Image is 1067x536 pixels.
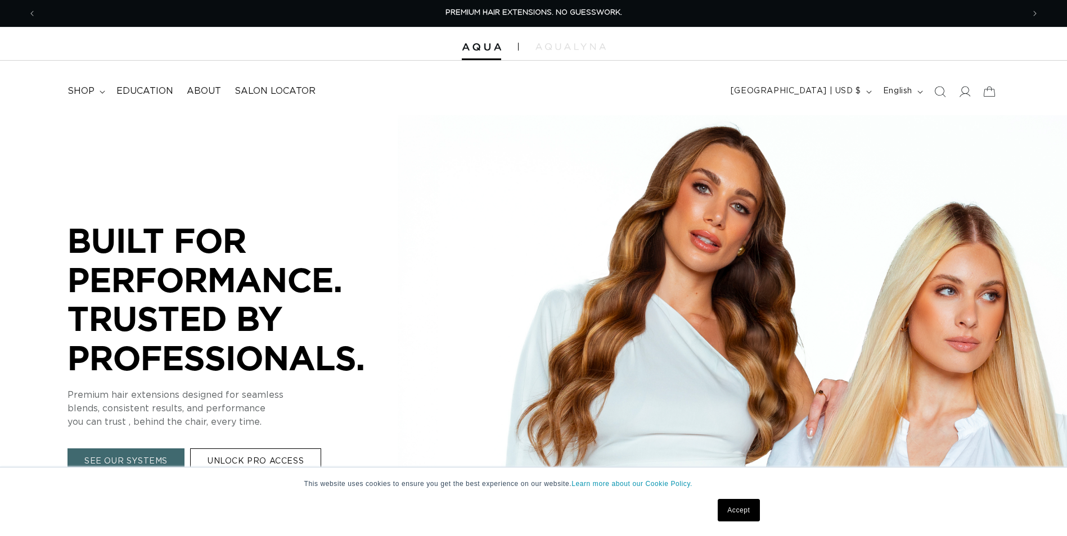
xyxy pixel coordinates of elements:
a: Education [110,79,180,104]
p: BUILT FOR PERFORMANCE. TRUSTED BY PROFESSIONALS. [67,221,405,377]
button: Next announcement [1023,3,1047,24]
button: [GEOGRAPHIC_DATA] | USD $ [724,81,876,102]
a: Salon Locator [228,79,322,104]
span: Education [116,85,173,97]
span: Salon Locator [235,85,316,97]
button: English [876,81,928,102]
a: Accept [718,499,759,521]
a: SEE OUR SYSTEMS [67,449,184,475]
button: Previous announcement [20,3,44,24]
span: About [187,85,221,97]
a: Learn more about our Cookie Policy. [571,480,692,488]
span: [GEOGRAPHIC_DATA] | USD $ [731,85,861,97]
span: PREMIUM HAIR EXTENSIONS. NO GUESSWORK. [445,9,622,16]
summary: Search [928,79,952,104]
p: This website uses cookies to ensure you get the best experience on our website. [304,479,763,489]
p: you can trust , behind the chair, every time. [67,416,405,429]
a: UNLOCK PRO ACCESS [190,449,321,475]
p: Premium hair extensions designed for seamless [67,389,405,402]
span: shop [67,85,94,97]
p: blends, consistent results, and performance [67,402,405,416]
span: English [883,85,912,97]
img: aqualyna.com [535,43,606,50]
img: Aqua Hair Extensions [462,43,501,51]
summary: shop [61,79,110,104]
a: About [180,79,228,104]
